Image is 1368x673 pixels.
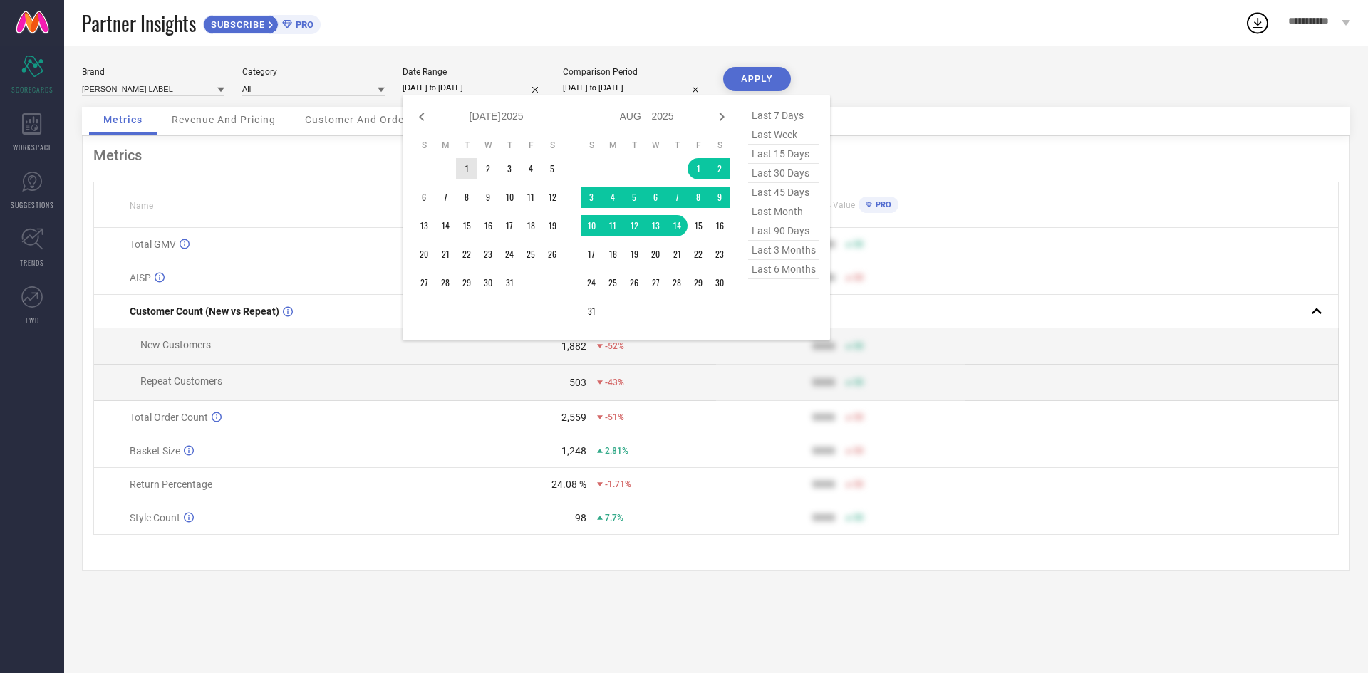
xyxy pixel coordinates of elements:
th: Thursday [499,140,520,151]
td: Thu Jul 24 2025 [499,244,520,265]
span: -52% [605,341,624,351]
div: Open download list [1245,10,1270,36]
td: Thu Jul 03 2025 [499,158,520,179]
td: Thu Aug 07 2025 [666,187,688,208]
span: Partner Insights [82,9,196,38]
td: Sun Aug 24 2025 [581,272,602,293]
div: 9999 [812,445,835,457]
span: Repeat Customers [140,375,222,387]
div: Category [242,67,385,77]
td: Wed Jul 02 2025 [477,158,499,179]
th: Thursday [666,140,688,151]
div: 1,248 [561,445,586,457]
td: Tue Jul 01 2025 [456,158,477,179]
div: Metrics [93,147,1339,164]
span: Style Count [130,512,180,523]
span: Customer Count (New vs Repeat) [130,306,279,317]
td: Fri Aug 15 2025 [688,215,709,236]
span: 2.81% [605,446,628,456]
span: Total Order Count [130,412,208,423]
span: Revenue And Pricing [172,114,276,125]
td: Fri Aug 01 2025 [688,158,709,179]
span: Name [130,201,153,211]
td: Mon Jul 28 2025 [435,272,456,293]
div: Brand [82,67,224,77]
th: Saturday [709,140,730,151]
th: Saturday [541,140,563,151]
th: Sunday [581,140,602,151]
td: Fri Jul 11 2025 [520,187,541,208]
span: SUBSCRIBE [204,19,269,30]
th: Sunday [413,140,435,151]
span: last week [748,125,819,145]
td: Sat Aug 16 2025 [709,215,730,236]
td: Sat Aug 30 2025 [709,272,730,293]
td: Sun Aug 10 2025 [581,215,602,236]
span: PRO [292,19,313,30]
span: 50 [854,446,864,456]
th: Monday [435,140,456,151]
td: Mon Aug 18 2025 [602,244,623,265]
th: Friday [520,140,541,151]
div: Comparison Period [563,67,705,77]
th: Monday [602,140,623,151]
span: Basket Size [130,445,180,457]
span: 50 [854,239,864,249]
span: -1.71% [605,479,631,489]
td: Wed Jul 23 2025 [477,244,499,265]
div: Next month [713,108,730,125]
div: 9999 [812,479,835,490]
div: 98 [575,512,586,523]
th: Friday [688,140,709,151]
td: Sun Aug 17 2025 [581,244,602,265]
div: 9999 [812,412,835,423]
input: Select date range [403,80,545,95]
div: 24.08 % [551,479,586,490]
span: last 45 days [748,183,819,202]
span: last 6 months [748,260,819,279]
span: 50 [854,341,864,351]
span: 7.7% [605,513,623,523]
td: Sat Aug 09 2025 [709,187,730,208]
td: Thu Jul 17 2025 [499,215,520,236]
span: last 7 days [748,106,819,125]
td: Sat Aug 02 2025 [709,158,730,179]
input: Select comparison period [563,80,705,95]
span: PRO [872,200,891,209]
td: Fri Jul 25 2025 [520,244,541,265]
td: Wed Jul 09 2025 [477,187,499,208]
span: Customer And Orders [305,114,414,125]
td: Tue Jul 15 2025 [456,215,477,236]
td: Tue Aug 26 2025 [623,272,645,293]
td: Sun Jul 13 2025 [413,215,435,236]
span: Metrics [103,114,142,125]
span: WORKSPACE [13,142,52,152]
th: Tuesday [456,140,477,151]
th: Wednesday [645,140,666,151]
div: 2,559 [561,412,586,423]
span: TRENDS [20,257,44,268]
td: Wed Jul 16 2025 [477,215,499,236]
td: Wed Aug 13 2025 [645,215,666,236]
div: 9999 [812,340,835,352]
td: Fri Jul 18 2025 [520,215,541,236]
span: AISP [130,272,151,283]
td: Wed Aug 06 2025 [645,187,666,208]
div: 9999 [812,377,835,388]
td: Tue Aug 05 2025 [623,187,645,208]
td: Mon Aug 04 2025 [602,187,623,208]
span: -51% [605,412,624,422]
span: 50 [854,273,864,283]
td: Sat Jul 05 2025 [541,158,563,179]
div: 1,882 [561,340,586,352]
td: Wed Jul 30 2025 [477,272,499,293]
td: Tue Jul 22 2025 [456,244,477,265]
td: Mon Jul 07 2025 [435,187,456,208]
td: Fri Aug 22 2025 [688,244,709,265]
span: 50 [854,513,864,523]
td: Thu Jul 10 2025 [499,187,520,208]
td: Wed Aug 20 2025 [645,244,666,265]
td: Sat Jul 12 2025 [541,187,563,208]
span: FWD [26,315,39,325]
div: Previous month [413,108,430,125]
